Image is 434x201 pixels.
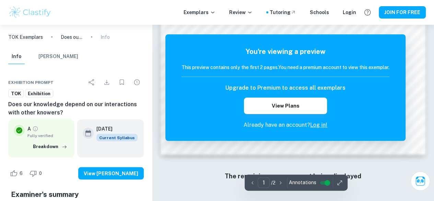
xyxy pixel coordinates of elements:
[8,49,25,64] button: Info
[362,7,373,18] button: Help and Feedback
[96,125,132,132] h6: [DATE]
[229,9,253,16] p: Review
[25,89,53,98] a: Exhibition
[289,179,316,186] span: Annotations
[115,75,129,89] div: Bookmark
[25,90,53,97] span: Exhibition
[379,6,426,19] button: JOIN FOR FREE
[35,170,46,177] span: 0
[8,5,52,19] img: Clastify logo
[8,33,43,41] a: TOK Exemplars
[28,168,46,179] div: Dislike
[85,75,98,89] div: Share
[343,9,356,16] a: Login
[411,171,430,191] button: Ask Clai
[270,9,296,16] a: Tutoring
[38,49,78,64] button: [PERSON_NAME]
[78,167,144,179] button: View [PERSON_NAME]
[101,33,110,41] p: Info
[130,75,144,89] div: Report issue
[96,134,138,141] div: This exemplar is based on the current syllabus. Feel free to refer to it for inspiration/ideas wh...
[32,125,38,132] a: Grade fully verified
[27,132,69,138] span: Fully verified
[175,171,411,181] h6: The remaining pages are not being displayed
[310,122,327,128] a: Log in!
[244,98,327,114] button: View Plans
[271,179,275,187] p: / 2
[181,64,389,71] h6: This preview contains only the first 2 pages. You need a premium account to view this exemplar.
[11,189,141,199] h5: Examiner's summary
[9,90,23,97] span: TOK
[100,75,114,89] div: Download
[8,100,144,116] h6: Does our knowledge depend on our interactions with other knowers?
[8,79,54,85] span: Exhibition Prompt
[8,89,24,98] a: TOK
[181,46,389,57] h5: You're viewing a preview
[96,134,138,141] span: Current Syllabus
[8,168,26,179] div: Like
[61,33,83,41] p: Does our knowledge depend on our interactions with other knowers?
[16,170,26,177] span: 6
[31,141,69,152] button: Breakdown
[310,9,329,16] a: Schools
[184,9,215,16] p: Exemplars
[181,121,389,129] p: Already have an account?
[27,125,31,132] p: A
[225,84,345,92] h6: Upgrade to Premium to access all exemplars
